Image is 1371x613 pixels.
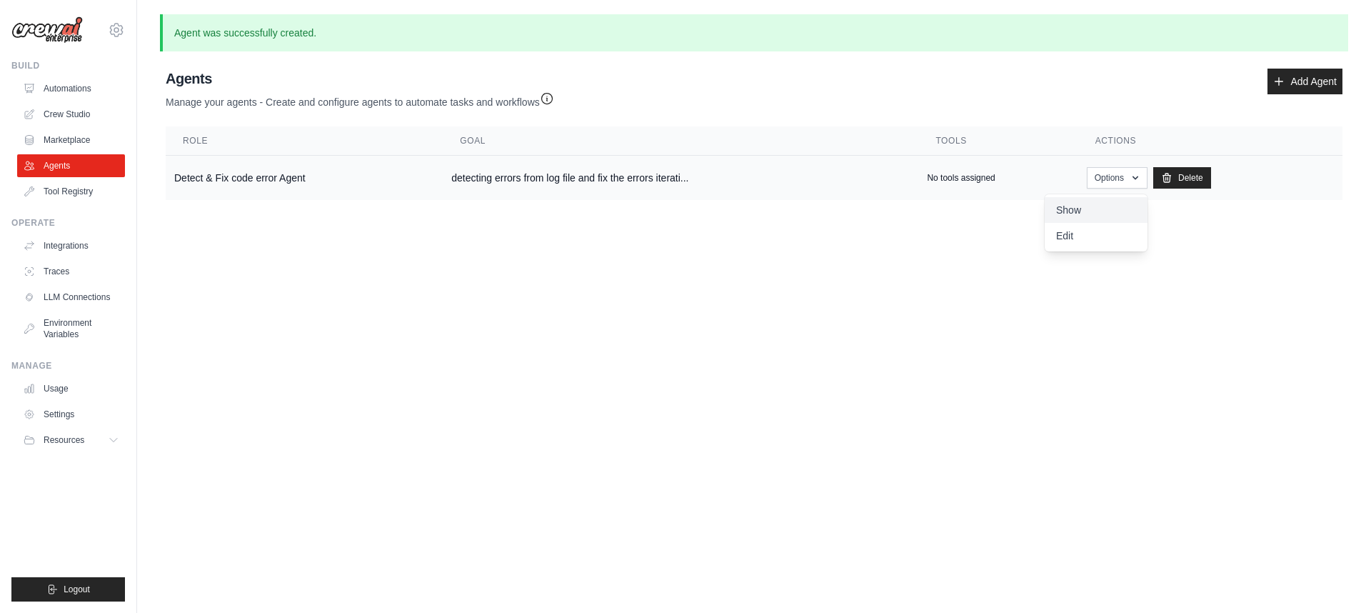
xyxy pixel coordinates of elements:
a: Marketplace [17,129,125,151]
th: Tools [918,126,1078,156]
td: Detect & Fix code error Agent [166,156,443,201]
a: Integrations [17,234,125,257]
a: Agents [17,154,125,177]
button: Logout [11,577,125,602]
a: Usage [17,377,125,400]
div: Manage [11,360,125,372]
button: Options [1087,167,1147,189]
h2: Agents [166,69,554,89]
a: Crew Studio [17,103,125,126]
p: Agent was successfully created. [160,14,1348,51]
th: Goal [443,126,918,156]
p: No tools assigned [927,172,995,184]
a: Show [1045,197,1147,223]
p: Manage your agents - Create and configure agents to automate tasks and workflows [166,89,554,109]
img: Logo [11,16,83,44]
a: Traces [17,260,125,283]
a: Add Agent [1267,69,1342,94]
span: Logout [64,584,90,595]
th: Actions [1078,126,1342,156]
td: detecting errors from log file and fix the errors iterati... [443,156,918,201]
a: Edit [1045,223,1147,249]
a: LLM Connections [17,286,125,309]
th: Role [166,126,443,156]
div: Build [11,60,125,71]
a: Tool Registry [17,180,125,203]
div: Operate [11,217,125,229]
a: Delete [1153,167,1211,189]
a: Environment Variables [17,312,125,346]
a: Automations [17,77,125,100]
span: Resources [44,434,84,446]
a: Settings [17,403,125,426]
button: Resources [17,429,125,452]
